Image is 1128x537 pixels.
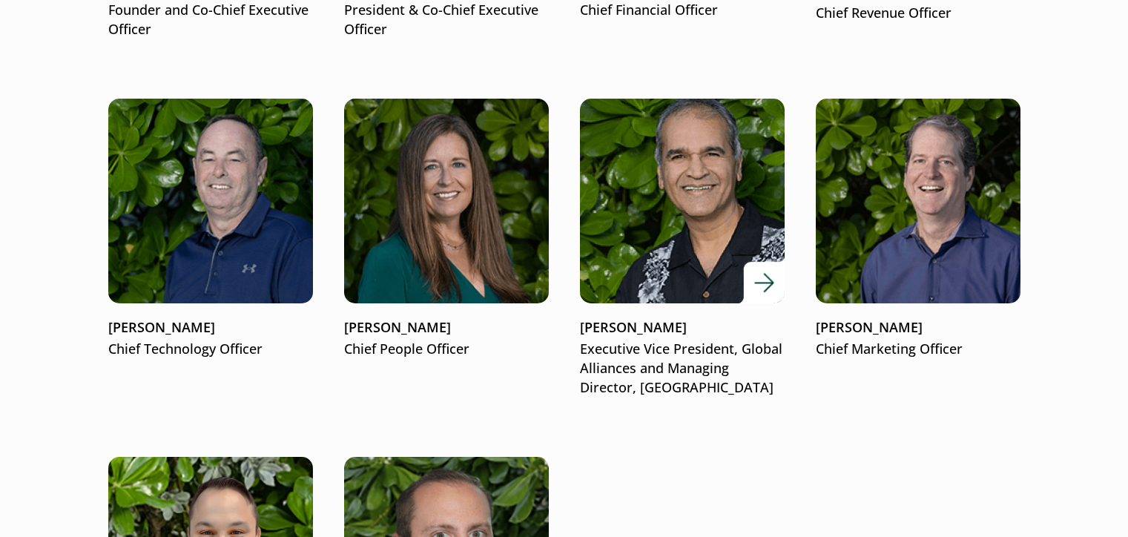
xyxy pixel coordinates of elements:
img: Haresh Gangwani [559,78,805,323]
p: [PERSON_NAME] [108,318,313,337]
p: Executive Vice President, Global Alliances and Managing Director, [GEOGRAPHIC_DATA] [580,340,785,398]
p: Chief Revenue Officer [816,4,1020,23]
p: Chief Marketing Officer [816,340,1020,359]
p: Chief Financial Officer [580,1,785,20]
p: Founder and Co-Chief Executive Officer [108,1,313,39]
p: Chief Technology Officer [108,340,313,359]
p: [PERSON_NAME] [816,318,1020,337]
p: [PERSON_NAME] [580,318,785,337]
img: Kim Hiler [344,99,549,303]
p: President & Co-Chief Executive Officer [344,1,549,39]
a: Haresh Gangwani[PERSON_NAME]Executive Vice President, Global Alliances and Managing Director, [GE... [580,99,785,398]
p: Chief People Officer [344,340,549,359]
a: Kevin Wilson[PERSON_NAME]Chief Technology Officer [108,99,313,360]
img: Tom Russell [816,99,1020,303]
a: Tom Russell[PERSON_NAME]Chief Marketing Officer [816,99,1020,360]
a: Kim Hiler[PERSON_NAME]Chief People Officer [344,99,549,360]
p: [PERSON_NAME] [344,318,549,337]
img: Kevin Wilson [108,99,313,303]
